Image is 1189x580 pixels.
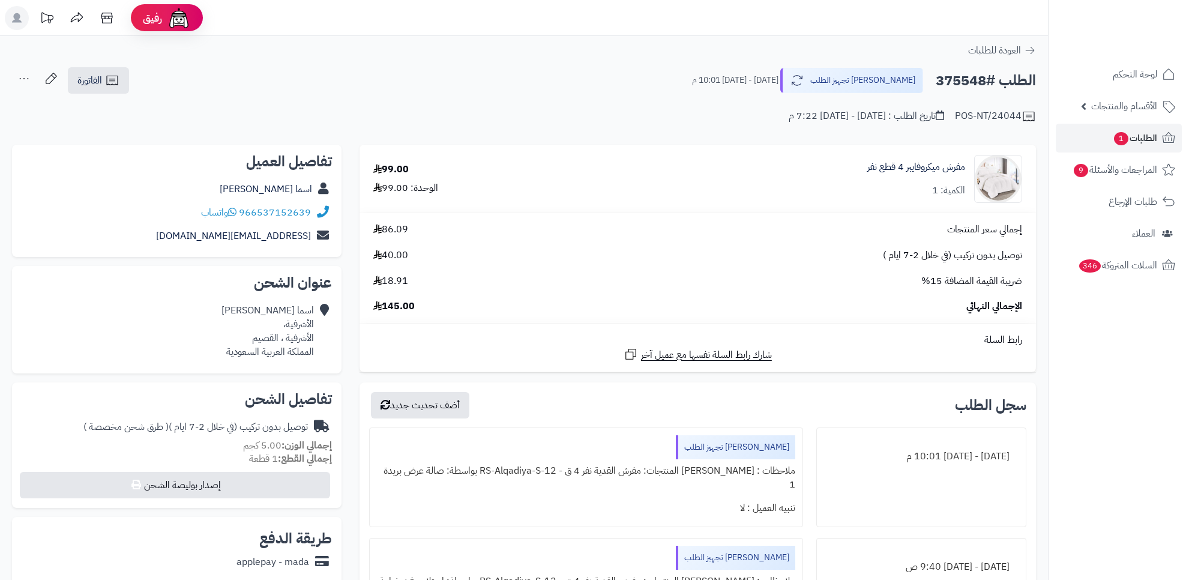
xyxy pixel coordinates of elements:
img: logo-2.png [1107,9,1178,34]
h2: الطلب #375548 [936,68,1036,93]
img: ai-face.png [167,6,191,30]
a: المراجعات والأسئلة9 [1056,156,1182,184]
h2: تفاصيل العميل [22,154,332,169]
strong: إجمالي الوزن: [281,438,332,453]
div: الكمية: 1 [932,184,965,198]
div: [PERSON_NAME] تجهيز الطلب [676,435,795,459]
h2: عنوان الشحن [22,276,332,290]
a: [EMAIL_ADDRESS][DOMAIN_NAME] [156,229,311,243]
span: الفاتورة [77,73,102,88]
a: واتساب [201,205,236,220]
span: 145.00 [373,300,415,313]
div: تنبيه العميل : لا [377,497,795,520]
a: العملاء [1056,219,1182,248]
h3: سجل الطلب [955,398,1026,412]
span: ( طرق شحن مخصصة ) [83,420,169,434]
div: توصيل بدون تركيب (في خلال 2-7 ايام ) [83,420,308,434]
div: ملاحظات : [PERSON_NAME] المنتجات: مفرش القدية نفر 4 ق - RS-Alqadiya-S-12 بواسطة: صالة عرض بريدة 1 [377,459,795,497]
small: [DATE] - [DATE] 10:01 م [692,74,778,86]
a: طلبات الإرجاع [1056,187,1182,216]
div: applepay - mada [236,555,309,569]
strong: إجمالي القطع: [278,452,332,466]
span: المراجعات والأسئلة [1073,162,1157,178]
a: السلات المتروكة346 [1056,251,1182,280]
span: 40.00 [373,249,408,262]
span: 18.91 [373,274,408,288]
span: 9 [1073,163,1089,178]
small: 5.00 كجم [243,438,332,453]
div: 99.00 [373,163,409,177]
span: السلات المتروكة [1078,257,1157,274]
button: أضف تحديث جديد [371,392,469,418]
a: شارك رابط السلة نفسها مع عميل آخر [624,347,772,362]
span: رفيق [143,11,162,25]
span: الإجمالي النهائي [966,300,1022,313]
button: [PERSON_NAME] تجهيز الطلب [780,68,923,93]
span: الطلبات [1113,130,1157,147]
div: رابط السلة [364,333,1031,347]
small: 1 قطعة [249,452,332,466]
a: 966537152639 [239,205,311,220]
a: الطلبات1 [1056,124,1182,153]
a: مفرش ميكروفايبر 4 قطع نفر [867,160,965,174]
a: لوحة التحكم [1056,60,1182,89]
h2: تفاصيل الشحن [22,392,332,406]
div: [DATE] - [DATE] 9:40 ص [824,555,1019,579]
div: [DATE] - [DATE] 10:01 م [824,445,1019,468]
span: الأقسام والمنتجات [1091,98,1157,115]
a: العودة للطلبات [968,43,1036,58]
span: 86.09 [373,223,408,237]
span: ضريبة القيمة المضافة 15% [921,274,1022,288]
span: طلبات الإرجاع [1109,193,1157,210]
div: الوحدة: 99.00 [373,181,438,195]
div: تاريخ الطلب : [DATE] - [DATE] 7:22 م [789,109,944,123]
button: إصدار بوليصة الشحن [20,472,330,498]
span: توصيل بدون تركيب (في خلال 2-7 ايام ) [883,249,1022,262]
img: 1748254022-1-90x90.jpg [975,155,1022,203]
a: تحديثات المنصة [32,6,62,33]
div: اسما [PERSON_NAME] الأشرفية، الأشرفية ، القصيم المملكة العربية السعودية [221,304,314,358]
span: لوحة التحكم [1113,66,1157,83]
span: 346 [1078,259,1101,273]
div: [PERSON_NAME] تجهيز الطلب [676,546,795,570]
span: إجمالي سعر المنتجات [947,223,1022,237]
span: شارك رابط السلة نفسها مع عميل آخر [641,348,772,362]
h2: طريقة الدفع [259,531,332,546]
span: العملاء [1132,225,1155,242]
a: الفاتورة [68,67,129,94]
span: 1 [1113,131,1129,146]
div: POS-NT/24044 [955,109,1036,124]
a: اسما [PERSON_NAME] [220,182,312,196]
span: العودة للطلبات [968,43,1021,58]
